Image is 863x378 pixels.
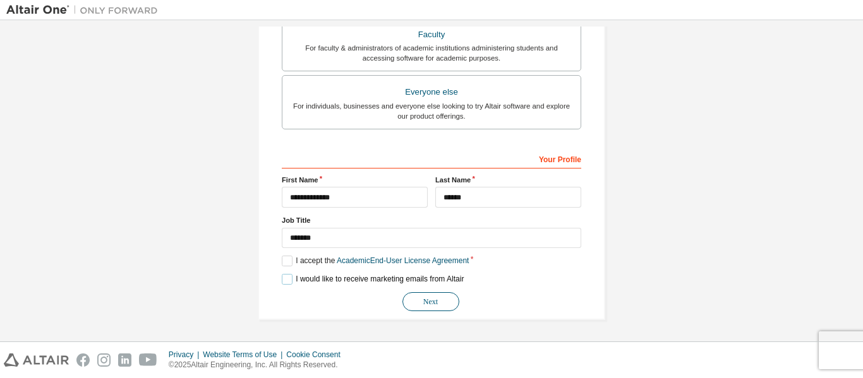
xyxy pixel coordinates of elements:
[169,360,348,370] p: © 2025 Altair Engineering, Inc. All Rights Reserved.
[435,175,581,185] label: Last Name
[97,353,111,367] img: instagram.svg
[203,350,286,360] div: Website Terms of Use
[282,274,464,285] label: I would like to receive marketing emails from Altair
[402,292,459,311] button: Next
[4,353,69,367] img: altair_logo.svg
[282,256,469,266] label: I accept the
[6,4,164,16] img: Altair One
[290,83,573,101] div: Everyone else
[169,350,203,360] div: Privacy
[118,353,131,367] img: linkedin.svg
[290,26,573,44] div: Faculty
[282,215,581,225] label: Job Title
[290,43,573,63] div: For faculty & administrators of academic institutions administering students and accessing softwa...
[290,101,573,121] div: For individuals, businesses and everyone else looking to try Altair software and explore our prod...
[282,175,428,185] label: First Name
[76,353,90,367] img: facebook.svg
[139,353,157,367] img: youtube.svg
[286,350,347,360] div: Cookie Consent
[282,148,581,168] div: Your Profile
[337,256,469,265] a: Academic End-User License Agreement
